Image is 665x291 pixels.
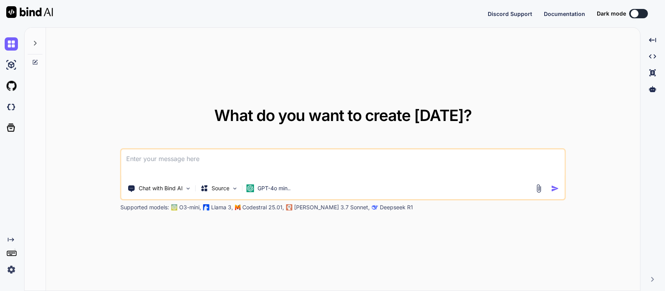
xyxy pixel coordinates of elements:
p: Llama 3, [211,203,233,211]
img: githubLight [5,79,18,93]
img: claude [372,204,378,210]
img: Bind AI [6,6,53,18]
p: Deepseek R1 [380,203,413,211]
img: claude [286,204,293,210]
img: attachment [534,184,543,193]
span: What do you want to create [DATE]? [214,106,472,125]
p: O3-mini, [179,203,201,211]
img: GPT-4o mini [247,184,254,192]
button: Discord Support [488,10,532,18]
p: GPT-4o min.. [258,184,291,192]
p: [PERSON_NAME] 3.7 Sonnet, [294,203,370,211]
span: Dark mode [597,10,626,18]
img: icon [551,184,559,193]
img: settings [5,263,18,276]
img: Mistral-AI [235,205,241,210]
img: Llama2 [203,204,210,210]
span: Discord Support [488,11,532,17]
span: Documentation [544,11,585,17]
img: darkCloudIdeIcon [5,100,18,114]
img: ai-studio [5,58,18,72]
p: Chat with Bind AI [139,184,183,192]
button: Documentation [544,10,585,18]
img: Pick Tools [185,185,192,192]
img: GPT-4 [171,204,178,210]
p: Codestral 25.01, [242,203,284,211]
img: Pick Models [232,185,238,192]
p: Source [212,184,229,192]
img: chat [5,37,18,51]
p: Supported models: [120,203,169,211]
